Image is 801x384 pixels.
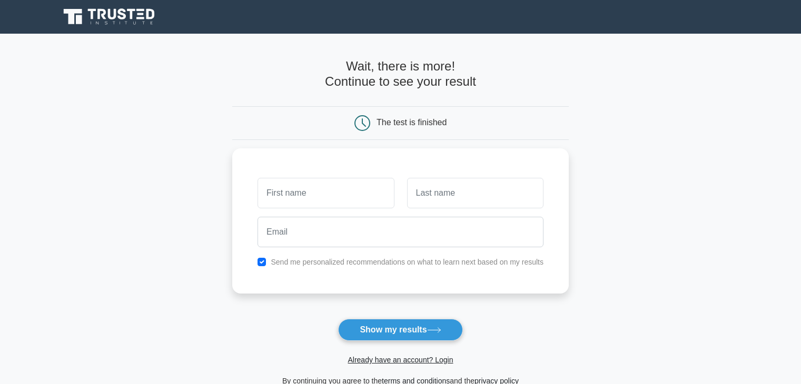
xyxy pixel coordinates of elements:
[258,178,394,208] input: First name
[377,118,447,127] div: The test is finished
[338,319,462,341] button: Show my results
[258,217,543,247] input: Email
[348,356,453,364] a: Already have an account? Login
[407,178,543,208] input: Last name
[232,59,569,89] h4: Wait, there is more! Continue to see your result
[271,258,543,266] label: Send me personalized recommendations on what to learn next based on my results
